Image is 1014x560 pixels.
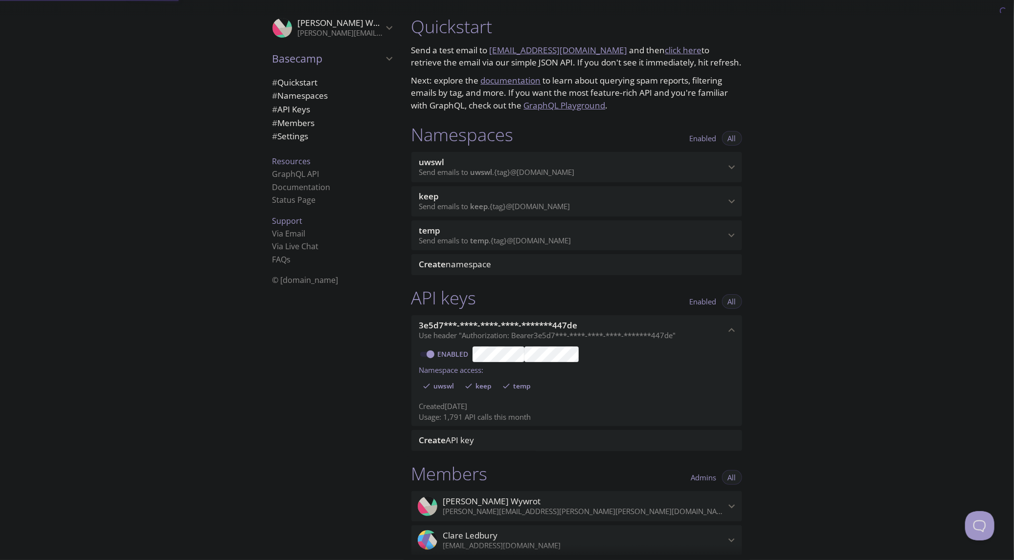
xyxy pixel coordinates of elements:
[443,507,725,517] p: [PERSON_NAME][EMAIL_ADDRESS][PERSON_NAME][PERSON_NAME][DOMAIN_NAME]
[722,131,742,146] button: All
[265,46,400,71] div: Basecamp
[419,167,575,177] span: Send emails to . {tag} @[DOMAIN_NAME]
[443,541,725,551] p: [EMAIL_ADDRESS][DOMAIN_NAME]
[272,241,319,252] a: Via Live Chat
[411,525,742,556] div: Clare Ledbury
[685,470,722,485] button: Admins
[411,254,742,275] div: Create namespace
[436,349,473,359] a: Enabled
[272,194,316,205] a: Status Page
[411,186,742,216] div: keep namespace
[265,129,400,143] div: Team Settings
[411,124,514,146] h1: Namespaces
[419,434,474,446] span: API key
[684,131,722,146] button: Enabled
[272,90,328,101] span: Namespaces
[272,90,278,101] span: #
[272,130,278,142] span: #
[272,275,338,285] span: © [DOMAIN_NAME]
[419,362,484,376] label: Namespace access:
[722,294,742,309] button: All
[481,75,541,86] a: documentation
[419,156,445,168] span: uwswl
[272,117,315,129] span: Members
[298,17,396,28] span: [PERSON_NAME] Wywrot
[722,470,742,485] button: All
[272,130,309,142] span: Settings
[420,378,460,394] div: uwswl
[471,201,488,211] span: keep
[470,382,498,390] span: keep
[419,434,446,446] span: Create
[508,382,537,390] span: temp
[272,77,278,88] span: #
[411,491,742,521] div: Krzysztof Wywrot
[462,378,498,394] div: keep
[265,116,400,130] div: Members
[265,12,400,44] div: Krzysztof Wywrot
[411,463,488,485] h1: Members
[419,412,734,422] p: Usage: 1,791 API calls this month
[272,104,278,115] span: #
[411,152,742,182] div: uwswl namespace
[419,258,446,270] span: Create
[665,44,702,56] a: click here
[419,401,734,411] p: Created [DATE]
[443,530,498,541] span: Clare Ledbury
[411,44,742,69] p: Send a test email to and then to retrieve the email via our simple JSON API. If you don't see it ...
[272,228,306,239] a: Via Email
[272,77,318,88] span: Quickstart
[265,89,400,103] div: Namespaces
[443,496,541,507] span: [PERSON_NAME] Wywrot
[419,225,441,236] span: temp
[287,254,291,265] span: s
[411,430,742,451] div: Create API Key
[500,378,537,394] div: temp
[272,182,331,193] a: Documentation
[411,220,742,251] div: temp namespace
[411,74,742,112] p: Next: explore the to learn about querying spam reports, filtering emails by tag, and more. If you...
[272,104,311,115] span: API Keys
[490,44,628,56] a: [EMAIL_ADDRESS][DOMAIN_NAME]
[524,100,606,111] a: GraphQL Playground
[471,167,493,177] span: uwswl
[272,117,278,129] span: #
[272,215,303,226] span: Support
[298,28,383,38] p: [PERSON_NAME][EMAIL_ADDRESS][PERSON_NAME][PERSON_NAME][DOMAIN_NAME]
[471,236,489,245] span: temp
[419,258,492,270] span: namespace
[419,236,571,245] span: Send emails to . {tag} @[DOMAIN_NAME]
[272,52,383,65] span: Basecamp
[411,287,476,309] h1: API keys
[265,76,400,89] div: Quickstart
[684,294,722,309] button: Enabled
[411,16,742,38] h1: Quickstart
[965,511,994,540] iframe: Help Scout Beacon - Open
[428,382,460,390] span: uwswl
[419,201,570,211] span: Send emails to . {tag} @[DOMAIN_NAME]
[272,169,319,179] a: GraphQL API
[272,254,291,265] a: FAQ
[419,191,439,202] span: keep
[272,156,311,167] span: Resources
[265,103,400,116] div: API Keys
